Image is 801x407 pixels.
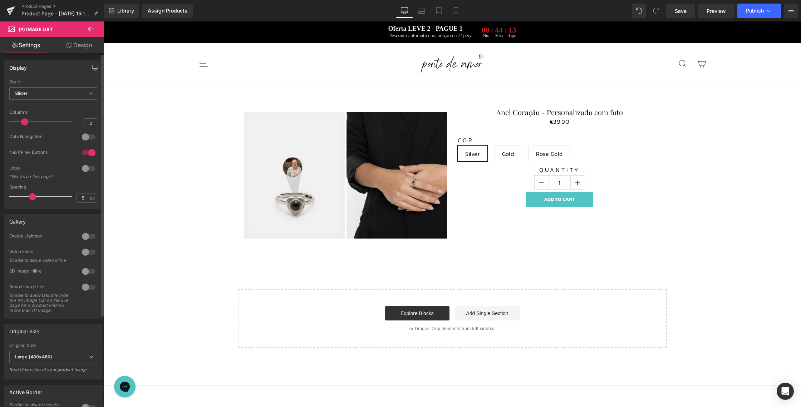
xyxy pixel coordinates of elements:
[9,258,74,263] div: Enable to setup video inline
[362,124,377,139] span: Silver
[15,354,52,359] b: Large (480x480)
[148,8,187,14] div: Assign Products
[632,4,646,18] button: Undo
[675,7,687,15] span: Save
[9,233,75,241] div: Enable Lightbox
[9,110,97,115] div: Columns
[9,367,97,377] div: Real dimension of your product image
[784,4,798,18] button: More
[441,174,472,182] span: Add To Cart
[430,4,447,18] a: Tablet
[282,285,346,299] a: Explore Blocks
[9,293,74,313] div: Enable to automatically hide the (P) Image List on the live page for a product with no more than ...
[21,4,104,9] a: Product Pages
[378,5,387,13] span: 08
[9,165,75,173] div: Loop
[21,11,90,16] span: Product Page - [DATE] 15:13:33
[15,90,28,96] b: Slider
[392,5,400,13] span: 44
[413,4,430,18] a: Laptop
[9,174,74,179] div: *Works on live page*
[354,116,558,124] label: Cor
[9,324,39,334] div: Original Size
[9,284,75,291] div: Smart Image List
[392,13,403,16] div: Mins
[388,5,390,13] span: :
[737,4,781,18] button: Publish
[447,4,465,18] a: Mobile
[146,305,552,310] p: or Drag & Drop elements from left sidebar
[396,4,413,18] a: Desktop
[9,215,26,225] div: Gallery
[405,5,413,13] span: 13
[9,249,75,256] div: Video Inline
[285,4,369,11] p: Oferta LEVE 2 - PAGUE 1
[117,8,134,14] span: Library
[777,383,794,400] div: Open Intercom Messenger
[285,11,369,18] p: Desconto automático na adição da 2ª peça
[746,8,764,14] span: Publish
[7,352,36,378] iframe: Gorgias live chat messenger
[90,196,96,200] span: px
[9,268,75,276] div: 3D Image Inline
[9,385,42,395] div: Active Border
[53,37,105,53] a: Design
[707,7,726,15] span: Preview
[9,149,75,157] div: Next/Prev Buttons
[405,13,413,16] div: Segs
[380,13,389,16] div: Hrs
[317,32,381,52] img: Ponto de Amor®
[9,134,75,141] div: Dots Navigation
[9,343,97,348] div: Original Size
[141,90,242,217] img: Anel Coração - Personalizado com foto
[446,96,466,105] span: €39.90
[433,124,460,139] span: Rose Gold
[104,4,139,18] a: New Library
[352,285,416,299] a: Add Single Section
[19,26,53,32] span: (P) Image List
[698,4,734,18] a: Preview
[9,61,27,71] div: Display
[9,79,97,84] div: Style
[401,5,404,13] span: :
[243,90,344,217] img: Anel Coração - Personalizado com foto
[9,185,97,190] div: Spacing
[354,145,558,154] label: Quantity
[393,86,520,95] a: Anel Coração - Personalizado com foto
[422,171,490,186] button: Add To Cart
[649,4,663,18] button: Redo
[399,124,411,139] span: Gold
